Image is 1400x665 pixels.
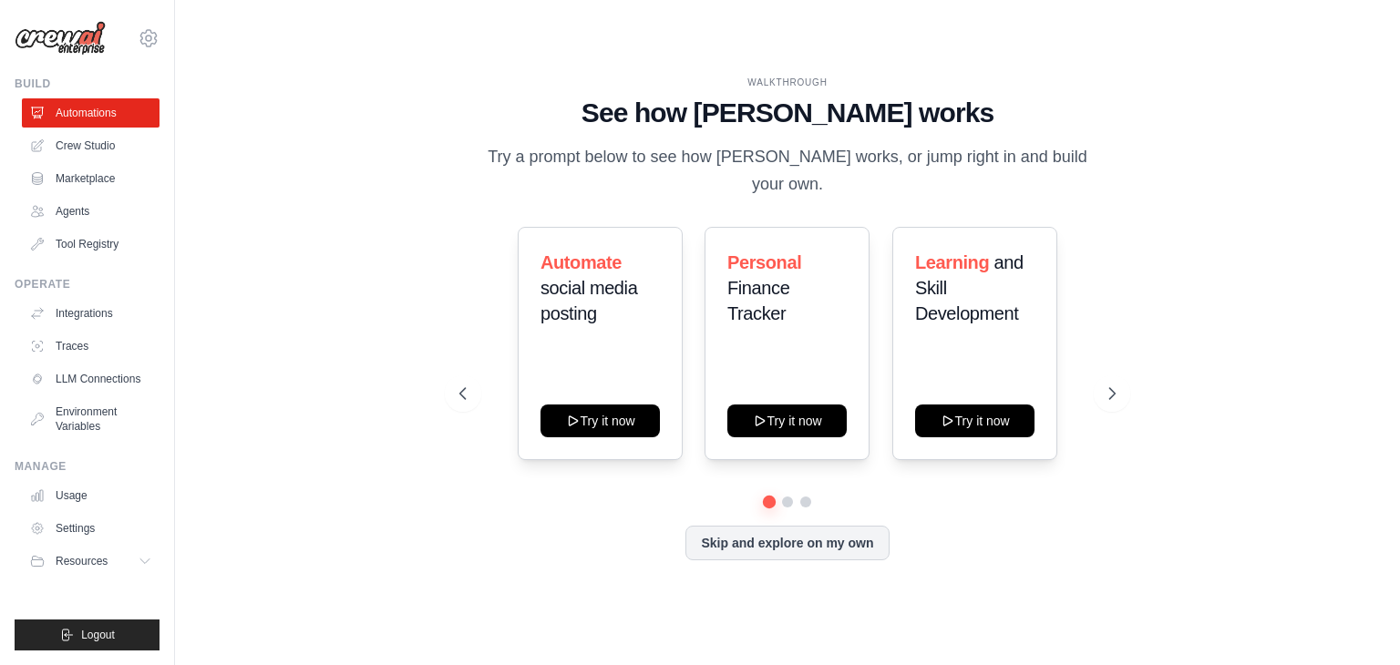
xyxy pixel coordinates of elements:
a: Usage [22,481,160,510]
button: Try it now [915,404,1035,437]
span: Learning [915,252,989,272]
p: Try a prompt below to see how [PERSON_NAME] works, or jump right in and build your own. [481,144,1094,198]
button: Try it now [727,404,847,437]
a: Tool Registry [22,230,160,259]
button: Logout [15,619,160,650]
a: Crew Studio [22,131,160,160]
a: Traces [22,332,160,361]
iframe: Chat Widget [1309,578,1400,665]
span: Personal [727,252,801,272]
span: Automate [540,252,622,272]
div: Operate [15,277,160,292]
div: Build [15,77,160,91]
a: Integrations [22,299,160,328]
a: Marketplace [22,164,160,193]
div: Manage [15,459,160,474]
a: Automations [22,98,160,128]
h1: See how [PERSON_NAME] works [459,97,1116,129]
a: Agents [22,197,160,226]
button: Skip and explore on my own [685,526,889,560]
span: Resources [56,554,108,568]
div: WALKTHROUGH [459,76,1116,89]
img: Logo [15,21,106,56]
a: Environment Variables [22,397,160,441]
a: LLM Connections [22,364,160,394]
span: social media posting [540,278,637,323]
button: Try it now [540,404,660,437]
a: Settings [22,514,160,543]
span: Finance Tracker [727,278,789,323]
button: Resources [22,547,160,576]
span: Logout [81,628,115,642]
span: and Skill Development [915,252,1024,323]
